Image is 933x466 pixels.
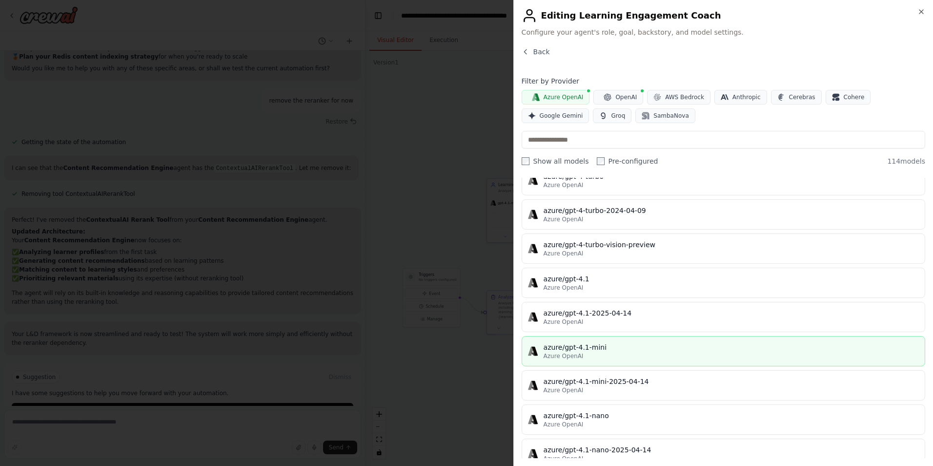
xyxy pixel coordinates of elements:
[714,90,767,105] button: Anthropic
[544,342,919,352] div: azure/gpt-4.1-mini
[544,352,584,360] span: Azure OpenAI
[522,156,589,166] label: Show all models
[544,181,584,189] span: Azure OpenAI
[522,8,925,23] h2: Editing Learning Engagement Coach
[635,108,695,123] button: SambaNova
[826,90,871,105] button: Cohere
[615,93,637,101] span: OpenAI
[544,455,584,463] span: Azure OpenAI
[544,411,919,421] div: azure/gpt-4.1-nano
[522,157,529,165] input: Show all models
[771,90,822,105] button: Cerebras
[544,445,919,455] div: azure/gpt-4.1-nano-2025-04-14
[597,156,658,166] label: Pre-configured
[544,206,919,215] div: azure/gpt-4-turbo-2024-04-09
[647,90,710,105] button: AWS Bedrock
[665,93,704,101] span: AWS Bedrock
[844,93,865,101] span: Cohere
[544,250,584,257] span: Azure OpenAI
[522,268,925,298] button: azure/gpt-4.1Azure OpenAI
[533,47,550,57] span: Back
[544,318,584,326] span: Azure OpenAI
[544,93,584,101] span: Azure OpenAI
[544,240,919,250] div: azure/gpt-4-turbo-vision-preview
[522,370,925,401] button: azure/gpt-4.1-mini-2025-04-14Azure OpenAI
[522,199,925,230] button: azure/gpt-4-turbo-2024-04-09Azure OpenAI
[593,108,631,123] button: Groq
[653,112,689,120] span: SambaNova
[544,215,584,223] span: Azure OpenAI
[732,93,761,101] span: Anthropic
[522,47,550,57] button: Back
[522,233,925,264] button: azure/gpt-4-turbo-vision-previewAzure OpenAI
[540,112,583,120] span: Google Gemini
[593,90,643,105] button: OpenAI
[544,386,584,394] span: Azure OpenAI
[887,156,925,166] span: 114 models
[522,165,925,195] button: azure/gpt-4-turboAzure OpenAI
[611,112,625,120] span: Groq
[522,302,925,332] button: azure/gpt-4.1-2025-04-14Azure OpenAI
[544,308,919,318] div: azure/gpt-4.1-2025-04-14
[544,274,919,284] div: azure/gpt-4.1
[522,404,925,435] button: azure/gpt-4.1-nanoAzure OpenAI
[544,284,584,292] span: Azure OpenAI
[522,108,589,123] button: Google Gemini
[522,336,925,366] button: azure/gpt-4.1-miniAzure OpenAI
[522,76,925,86] h4: Filter by Provider
[544,377,919,386] div: azure/gpt-4.1-mini-2025-04-14
[522,27,925,37] span: Configure your agent's role, goal, backstory, and model settings.
[544,421,584,428] span: Azure OpenAI
[522,90,590,105] button: Azure OpenAI
[597,157,605,165] input: Pre-configured
[789,93,815,101] span: Cerebras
